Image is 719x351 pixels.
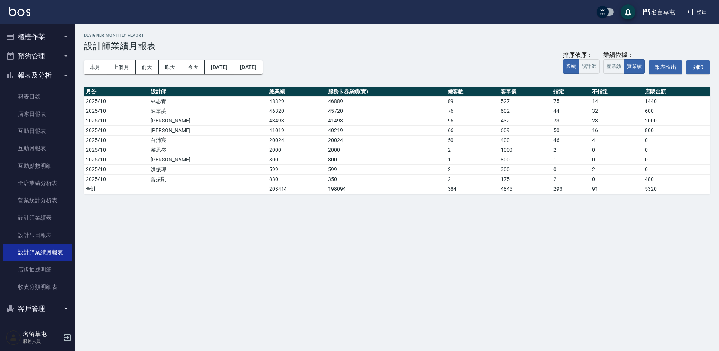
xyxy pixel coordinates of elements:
[205,60,234,74] button: [DATE]
[3,192,72,209] a: 營業統計分析表
[3,105,72,122] a: 店家日報表
[499,135,552,145] td: 400
[643,125,710,135] td: 800
[23,330,61,338] h5: 名留草屯
[6,330,21,345] img: Person
[267,135,326,145] td: 20024
[446,184,499,194] td: 384
[446,174,499,184] td: 2
[552,184,590,194] td: 293
[590,145,643,155] td: 0
[3,244,72,261] a: 設計師業績月報表
[3,175,72,192] a: 全店業績分析表
[552,96,590,106] td: 75
[84,41,710,51] h3: 設計師業績月報表
[563,59,579,74] button: 業績
[446,106,499,116] td: 76
[552,135,590,145] td: 46
[3,122,72,140] a: 互助日報表
[621,4,635,19] button: save
[649,60,682,74] button: 報表匯出
[639,4,678,20] button: 名留草屯
[267,184,326,194] td: 203414
[590,174,643,184] td: 0
[149,135,267,145] td: 白沛宸
[590,125,643,135] td: 16
[643,164,710,174] td: 0
[563,51,600,59] div: 排序依序：
[149,155,267,164] td: [PERSON_NAME]
[3,66,72,85] button: 報表及分析
[3,157,72,175] a: 互助點數明細
[84,87,149,97] th: 月份
[326,155,446,164] td: 800
[326,174,446,184] td: 350
[326,96,446,106] td: 46889
[643,116,710,125] td: 2000
[149,106,267,116] td: 陳韋菱
[552,145,590,155] td: 2
[446,116,499,125] td: 96
[446,155,499,164] td: 1
[84,164,149,174] td: 2025/10
[182,60,205,74] button: 今天
[446,145,499,155] td: 2
[552,106,590,116] td: 44
[149,96,267,106] td: 林志青
[326,87,446,97] th: 服務卡券業績(實)
[149,145,267,155] td: 游思岑
[84,174,149,184] td: 2025/10
[136,60,159,74] button: 前天
[3,46,72,66] button: 預約管理
[603,51,645,59] div: 業績依據：
[552,155,590,164] td: 1
[84,155,149,164] td: 2025/10
[603,59,624,74] button: 虛業績
[499,125,552,135] td: 609
[3,227,72,244] a: 設計師日報表
[643,106,710,116] td: 600
[499,184,552,194] td: 4845
[267,174,326,184] td: 830
[267,106,326,116] td: 46320
[149,87,267,97] th: 設計師
[590,184,643,194] td: 91
[234,60,263,74] button: [DATE]
[267,145,326,155] td: 2000
[643,174,710,184] td: 480
[3,27,72,46] button: 櫃檯作業
[590,164,643,174] td: 2
[267,164,326,174] td: 599
[643,87,710,97] th: 店販金額
[3,140,72,157] a: 互助月報表
[9,7,30,16] img: Logo
[446,96,499,106] td: 89
[590,135,643,145] td: 4
[84,60,107,74] button: 本月
[3,88,72,105] a: 報表目錄
[643,96,710,106] td: 1440
[267,155,326,164] td: 800
[326,106,446,116] td: 45720
[149,174,267,184] td: 曾振剛
[107,60,136,74] button: 上個月
[446,125,499,135] td: 66
[149,164,267,174] td: 洪振瑋
[267,125,326,135] td: 41019
[499,96,552,106] td: 527
[643,155,710,164] td: 0
[499,106,552,116] td: 602
[499,155,552,164] td: 800
[446,135,499,145] td: 50
[552,87,590,97] th: 指定
[681,5,710,19] button: 登出
[552,116,590,125] td: 73
[499,174,552,184] td: 175
[579,59,600,74] button: 設計師
[84,125,149,135] td: 2025/10
[590,155,643,164] td: 0
[590,87,643,97] th: 不指定
[499,164,552,174] td: 300
[446,87,499,97] th: 總客數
